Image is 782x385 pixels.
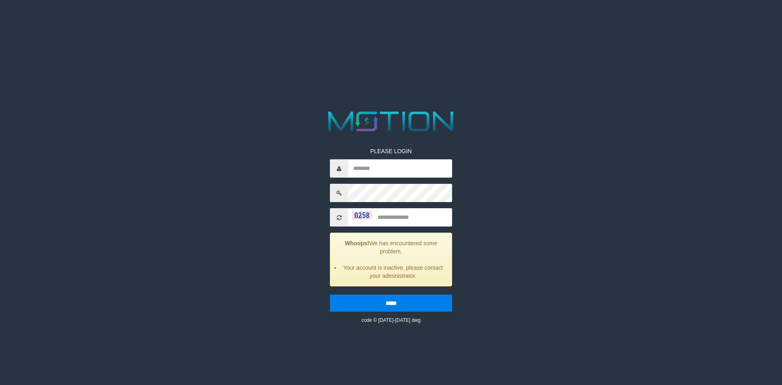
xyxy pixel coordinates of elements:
[352,211,373,219] img: captcha
[361,317,420,323] small: code © [DATE]-[DATE] dwg
[330,147,452,155] p: PLEASE LOGIN
[340,264,446,280] li: Your account is inactive, please contact your administrator.
[345,240,369,246] strong: Whoops!
[330,233,452,286] div: We has encountered some problem.
[323,108,459,135] img: MOTION_logo.png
